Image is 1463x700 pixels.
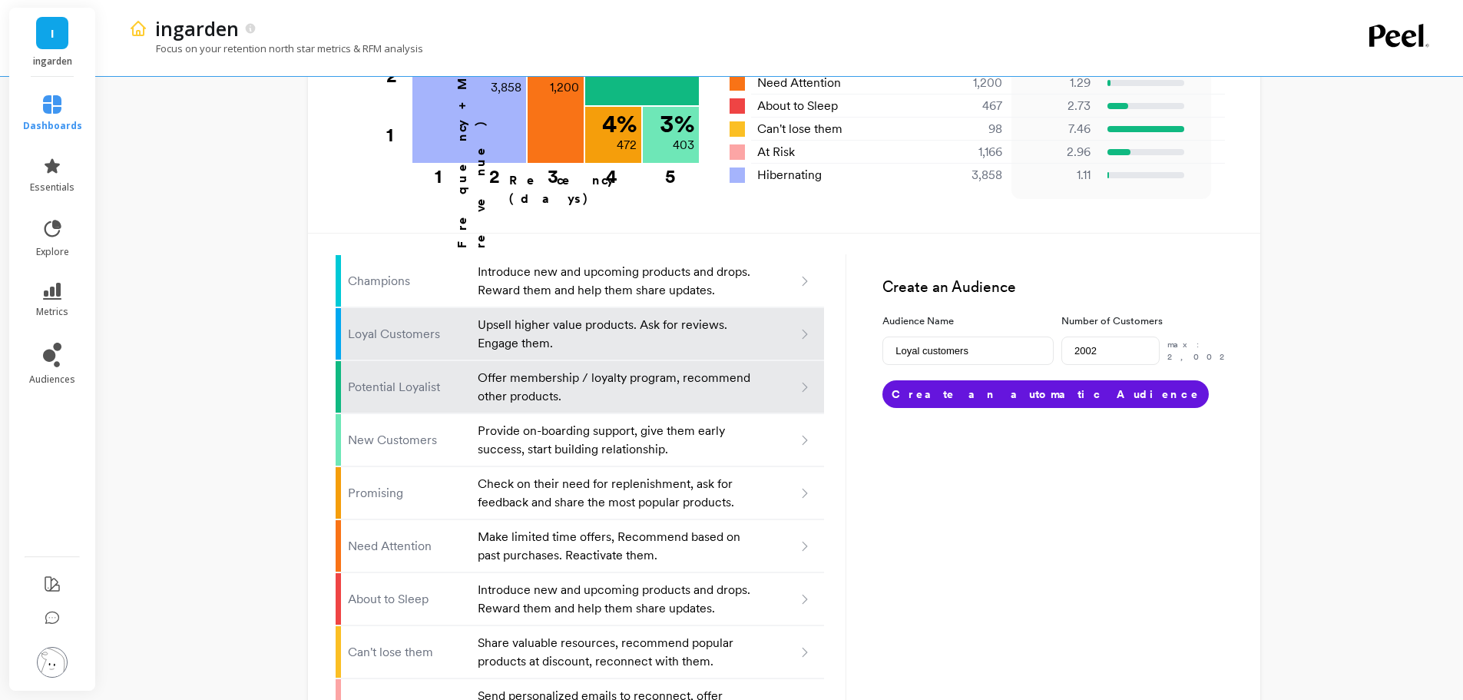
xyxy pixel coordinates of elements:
[524,164,582,180] div: 3
[129,19,147,38] img: header icon
[478,581,753,618] p: Introduce new and upcoming products and drops. Reward them and help them share updates.
[582,164,641,180] div: 4
[129,41,423,55] p: Focus on your retention north star metrics & RFM analysis
[882,314,1053,329] label: Audience Name
[757,97,838,115] span: About to Sleep
[1167,338,1233,363] p: max: 2,002
[348,431,468,450] p: New Customers
[1061,337,1159,365] input: e.g. 500
[478,263,753,300] p: Introduce new and upcoming products and drops. Reward them and help them share updates.
[348,537,468,556] p: Need Attention
[602,111,637,136] p: 4 %
[1014,143,1091,161] p: 2.96
[478,316,753,353] p: Upsell higher value products. Ask for reviews. Engage them.
[882,380,1209,408] button: Create an automatic Audience
[882,277,1232,299] h3: Create an Audience
[478,422,753,459] p: Provide on-boarding support, give them early success, start building relationship.
[491,78,521,97] p: 3,858
[37,647,68,678] img: profile picture
[23,120,82,132] span: dashboards
[155,15,239,41] p: ingarden
[478,475,753,512] p: Check on their need for replenishment, ask for feedback and share the most popular products.
[617,136,637,154] p: 472
[1014,74,1091,92] p: 1.29
[757,166,822,184] span: Hibernating
[478,528,753,565] p: Make limited time offers, Recommend based on past purchases. Reactivate them.
[757,74,841,92] span: Need Attention
[406,164,470,180] div: 1
[550,78,579,97] p: 1,200
[911,120,1021,138] div: 98
[478,634,753,671] p: Share valuable resources, recommend popular products at discount, reconnect with them.
[29,373,75,386] span: audiences
[757,120,842,138] span: Can't lose them
[544,54,579,78] p: 9 %
[348,378,468,396] p: Potential Loyalist
[25,55,81,68] p: ingarden
[641,164,699,180] div: 5
[911,97,1021,115] div: 467
[911,74,1021,92] div: 1,200
[478,369,753,406] p: Offer membership / loyalty program, recommend other products.
[51,25,55,42] span: I
[386,106,411,164] div: 1
[36,306,68,318] span: metrics
[348,272,468,290] p: Champions
[465,164,524,180] div: 2
[882,337,1053,365] input: e.g. Black friday
[1061,314,1232,329] label: Number of Customers
[348,643,468,662] p: Can't lose them
[348,325,468,343] p: Loyal Customers
[1014,120,1091,138] p: 7.46
[673,136,694,154] p: 403
[348,590,468,609] p: About to Sleep
[509,171,698,208] p: Recency (days)
[757,143,795,161] span: At Risk
[911,166,1021,184] div: 3,858
[30,181,74,194] span: essentials
[348,484,468,503] p: Promising
[660,111,694,136] p: 3 %
[1014,166,1091,184] p: 1.11
[911,143,1021,161] div: 1,166
[36,246,69,258] span: explore
[1014,97,1091,115] p: 2.73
